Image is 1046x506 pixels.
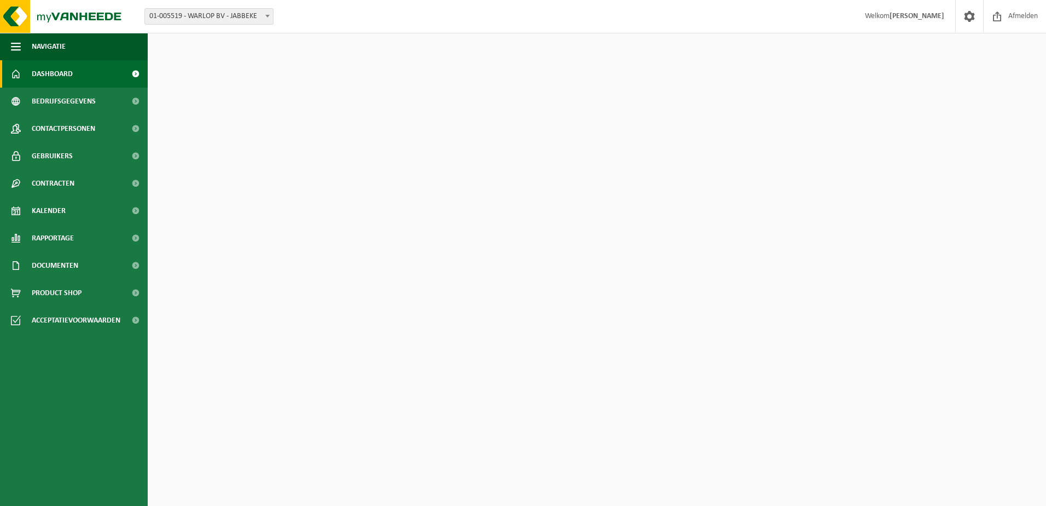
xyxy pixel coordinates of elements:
[144,8,274,25] span: 01-005519 - WARLOP BV - JABBEKE
[32,33,66,60] span: Navigatie
[32,170,74,197] span: Contracten
[32,307,120,334] span: Acceptatievoorwaarden
[32,225,74,252] span: Rapportage
[32,60,73,88] span: Dashboard
[32,142,73,170] span: Gebruikers
[32,197,66,225] span: Kalender
[145,9,273,24] span: 01-005519 - WARLOP BV - JABBEKE
[32,115,95,142] span: Contactpersonen
[32,252,78,279] span: Documenten
[890,12,944,20] strong: [PERSON_NAME]
[32,279,82,307] span: Product Shop
[32,88,96,115] span: Bedrijfsgegevens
